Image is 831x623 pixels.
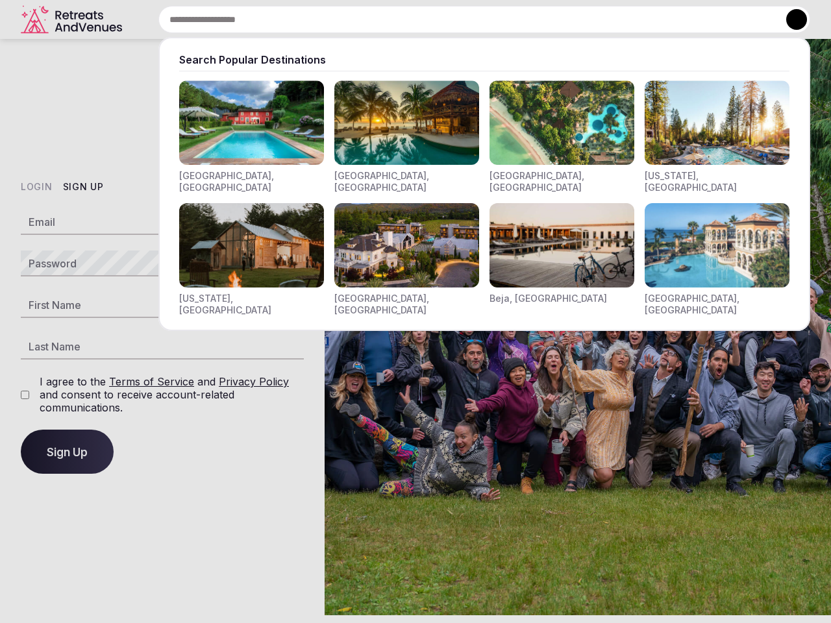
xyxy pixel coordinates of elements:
img: Visit venues for Napa Valley, USA [334,203,479,287]
img: Visit venues for Riviera Maya, Mexico [334,80,479,165]
div: Search Popular Destinations [179,53,789,67]
div: [GEOGRAPHIC_DATA], [GEOGRAPHIC_DATA] [645,293,789,315]
img: Visit venues for Beja, Portugal [490,203,634,287]
img: Visit venues for Toscana, Italy [179,80,324,165]
div: Visit venues for California, USA [645,80,789,193]
img: Visit venues for Indonesia, Bali [490,80,634,165]
div: Visit venues for Riviera Maya, Mexico [334,80,479,193]
div: [GEOGRAPHIC_DATA], [GEOGRAPHIC_DATA] [334,293,479,315]
img: Visit venues for Canarias, Spain [645,203,789,287]
div: Visit venues for Indonesia, Bali [490,80,634,193]
div: [GEOGRAPHIC_DATA], [GEOGRAPHIC_DATA] [179,170,324,193]
div: Visit venues for Napa Valley, USA [334,203,479,315]
div: Visit venues for Toscana, Italy [179,80,324,193]
div: [US_STATE], [GEOGRAPHIC_DATA] [179,293,324,315]
img: Visit venues for California, USA [645,80,789,165]
div: Visit venues for Canarias, Spain [645,203,789,315]
div: [GEOGRAPHIC_DATA], [GEOGRAPHIC_DATA] [334,170,479,193]
div: Visit venues for New York, USA [179,203,324,315]
img: Visit venues for New York, USA [179,203,324,287]
div: [US_STATE], [GEOGRAPHIC_DATA] [645,170,789,193]
div: Beja, [GEOGRAPHIC_DATA] [490,293,607,304]
div: Visit venues for Beja, Portugal [490,203,634,315]
div: [GEOGRAPHIC_DATA], [GEOGRAPHIC_DATA] [490,170,634,193]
